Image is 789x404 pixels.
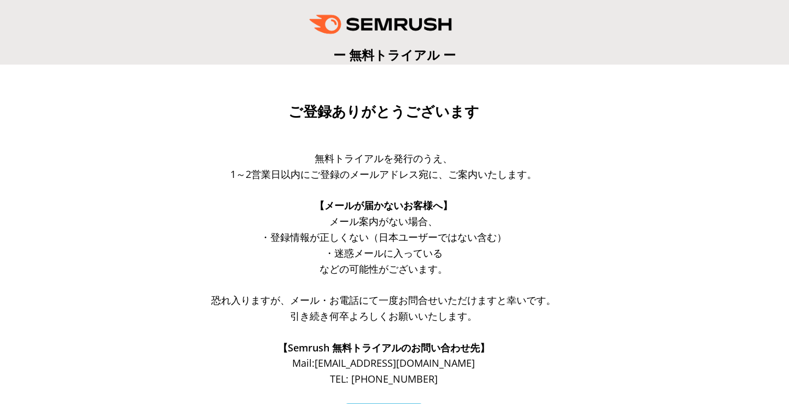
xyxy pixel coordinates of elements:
[330,372,438,385] span: TEL: [PHONE_NUMBER]
[320,262,448,275] span: などの可能性がございます。
[315,199,452,212] span: 【メールが届かないお客様へ】
[230,168,537,181] span: 1～2営業日以内にご登録のメールアドレス宛に、ご案内いたします。
[260,230,507,244] span: ・登録情報が正しくない（日本ユーザーではない含む）
[315,152,452,165] span: 無料トライアルを発行のうえ、
[278,341,490,354] span: 【Semrush 無料トライアルのお問い合わせ先】
[324,246,443,259] span: ・迷惑メールに入っている
[329,215,438,228] span: メール案内がない場合、
[333,46,456,64] span: ー 無料トライアル ー
[292,356,475,370] span: Mail: [EMAIL_ADDRESS][DOMAIN_NAME]
[290,309,477,322] span: 引き続き何卒よろしくお願いいたします。
[288,103,479,120] span: ご登録ありがとうございます
[211,293,556,307] span: 恐れ入りますが、メール・お電話にて一度お問合せいただけますと幸いです。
